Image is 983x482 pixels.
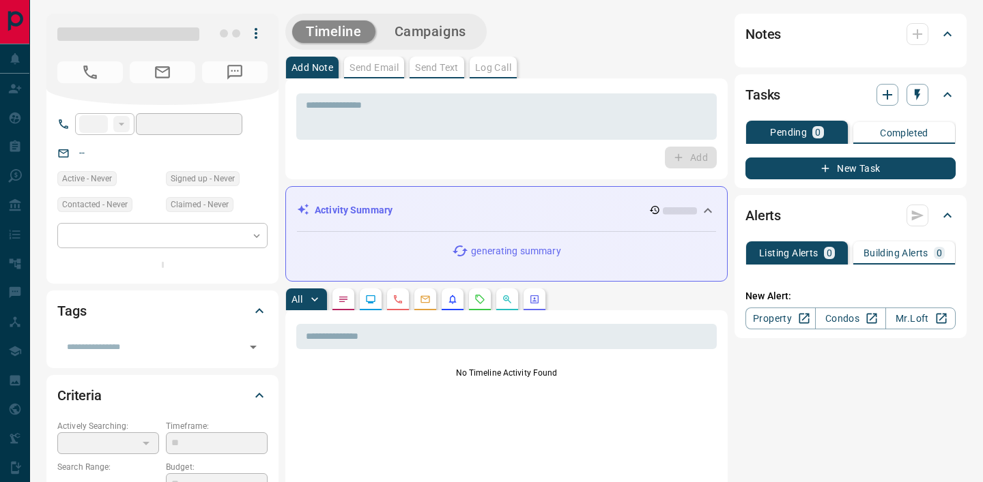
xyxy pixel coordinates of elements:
h2: Tasks [745,84,780,106]
p: Building Alerts [864,248,928,258]
p: Budget: [166,461,268,473]
svg: Calls [393,294,403,305]
p: Pending [770,127,807,137]
h2: Notes [745,23,781,45]
p: Add Note [291,63,333,72]
svg: Requests [474,294,485,305]
p: All [291,295,302,304]
p: 0 [815,127,821,137]
a: Condos [815,307,885,329]
svg: Listing Alerts [447,294,458,305]
a: Mr.Loft [885,307,956,329]
p: generating summary [471,244,560,258]
p: Search Range: [57,461,159,473]
svg: Opportunities [502,294,513,305]
p: 0 [937,248,942,258]
div: Notes [745,18,956,50]
span: No Number [202,61,268,83]
h2: Tags [57,300,86,322]
h2: Criteria [57,385,102,406]
p: New Alert: [745,289,956,303]
p: Activity Summary [315,203,393,217]
div: Tags [57,295,268,327]
a: -- [79,147,85,158]
svg: Agent Actions [529,294,540,305]
span: Active - Never [62,172,112,185]
p: Actively Searching: [57,420,159,432]
button: New Task [745,157,956,179]
svg: Notes [338,294,349,305]
span: Signed up - Never [171,172,235,185]
button: Campaigns [381,20,480,43]
p: No Timeline Activity Found [296,367,717,379]
div: Activity Summary [297,198,716,223]
p: Timeframe: [166,420,268,432]
div: Alerts [745,199,956,232]
svg: Emails [420,294,431,305]
div: Criteria [57,379,268,412]
p: Completed [880,128,928,138]
span: No Email [130,61,195,83]
h2: Alerts [745,205,781,226]
div: Tasks [745,78,956,111]
p: 0 [827,248,832,258]
span: No Number [57,61,123,83]
span: Claimed - Never [171,198,229,211]
button: Timeline [292,20,375,43]
span: Contacted - Never [62,198,128,211]
p: Listing Alerts [759,248,818,258]
svg: Lead Browsing Activity [365,294,376,305]
button: Open [244,337,263,357]
a: Property [745,307,816,329]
